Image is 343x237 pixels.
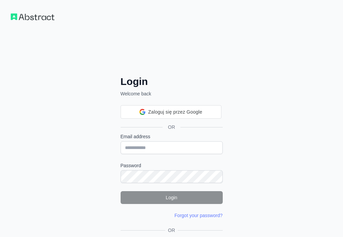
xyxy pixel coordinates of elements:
[11,13,54,20] img: Workflow
[121,133,223,140] label: Email address
[121,162,223,169] label: Password
[121,191,223,204] button: Login
[121,105,221,119] div: Zaloguj się przez Google
[163,124,180,130] span: OR
[121,90,223,97] p: Welcome back
[174,213,222,218] a: Forgot your password?
[148,109,202,116] span: Zaloguj się przez Google
[165,227,178,234] span: OR
[121,76,223,88] h2: Login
